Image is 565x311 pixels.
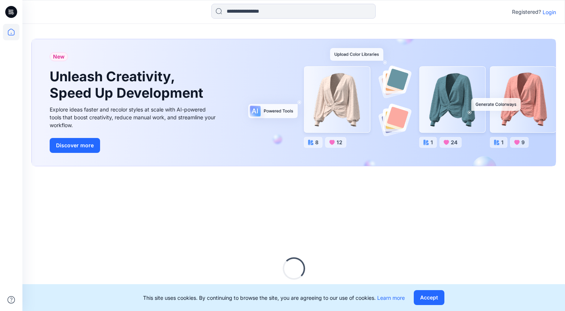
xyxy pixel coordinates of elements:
[543,8,556,16] p: Login
[377,295,405,301] a: Learn more
[50,138,218,153] a: Discover more
[53,52,65,61] span: New
[50,106,218,129] div: Explore ideas faster and recolor styles at scale with AI-powered tools that boost creativity, red...
[414,290,444,305] button: Accept
[50,138,100,153] button: Discover more
[50,69,207,101] h1: Unleash Creativity, Speed Up Development
[512,7,541,16] p: Registered?
[143,294,405,302] p: This site uses cookies. By continuing to browse the site, you are agreeing to our use of cookies.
